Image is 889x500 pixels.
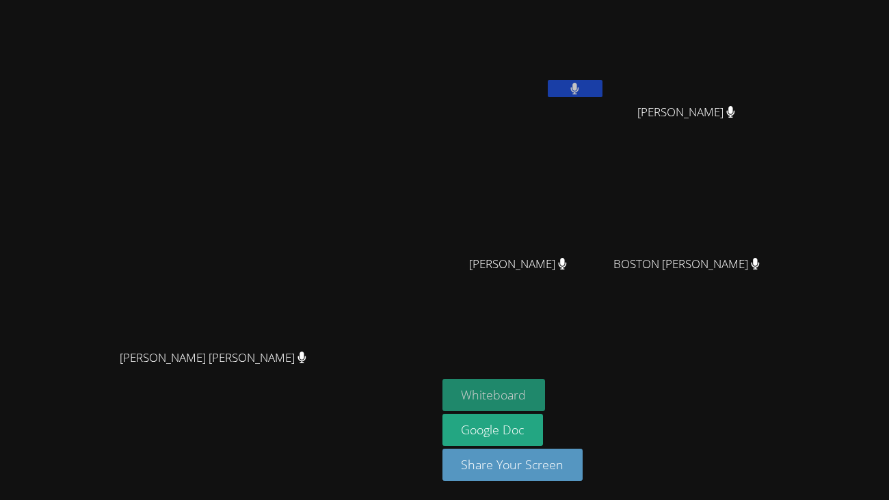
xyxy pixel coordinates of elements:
span: BOSTON [PERSON_NAME] [613,254,760,274]
span: [PERSON_NAME] [637,103,735,122]
button: Share Your Screen [442,449,583,481]
button: Whiteboard [442,379,546,411]
a: Google Doc [442,414,544,446]
span: [PERSON_NAME] [469,254,567,274]
span: [PERSON_NAME] [PERSON_NAME] [120,348,306,368]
